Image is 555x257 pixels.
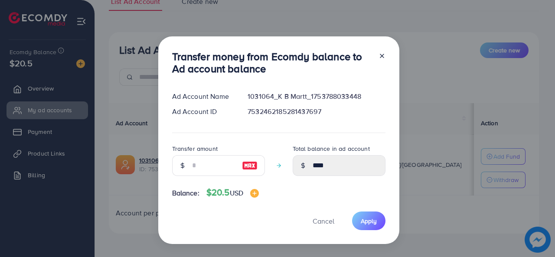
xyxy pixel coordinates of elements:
span: Balance: [172,188,199,198]
span: Cancel [313,216,334,226]
label: Transfer amount [172,144,218,153]
button: Apply [352,211,385,230]
img: image [250,189,259,198]
img: image [242,160,258,171]
div: 7532462185281437697 [241,107,392,117]
span: Apply [361,217,377,225]
div: 1031064_K B Martt_1753788033448 [241,91,392,101]
div: Ad Account Name [165,91,241,101]
h4: $20.5 [206,187,259,198]
button: Cancel [302,211,345,230]
span: USD [230,188,243,198]
h3: Transfer money from Ecomdy balance to Ad account balance [172,50,372,75]
div: Ad Account ID [165,107,241,117]
label: Total balance in ad account [293,144,370,153]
